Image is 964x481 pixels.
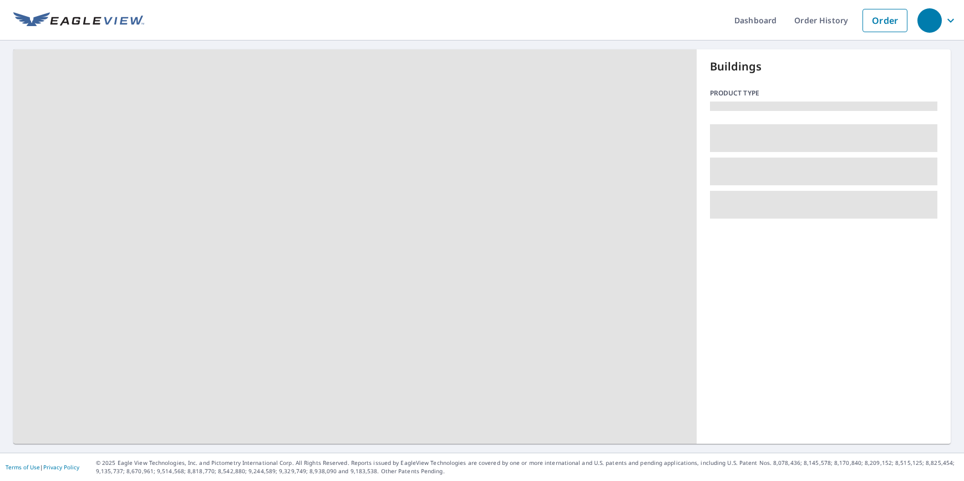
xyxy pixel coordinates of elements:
a: Order [862,9,907,32]
p: © 2025 Eagle View Technologies, Inc. and Pictometry International Corp. All Rights Reserved. Repo... [96,459,958,475]
img: EV Logo [13,12,144,29]
a: Privacy Policy [43,463,79,471]
a: Terms of Use [6,463,40,471]
p: | [6,464,79,470]
p: Buildings [710,58,938,75]
p: Product type [710,88,938,98]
